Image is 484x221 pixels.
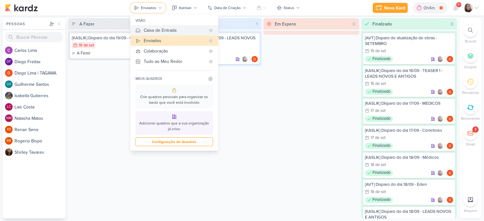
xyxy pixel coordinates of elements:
div: 19 de set [79,43,94,47]
div: 1 [254,21,260,27]
div: Em Espera [275,21,296,27]
div: Colaboradores: Sharlene Khoury [437,89,445,95]
img: Diego Lima | TAGAWA [447,89,453,95]
div: Crie quadros pessoais para organizar os kardz que você está involvido [139,94,209,107]
button: Configuração de Quadros [135,137,213,146]
div: Responsável: Diego Lima | TAGAWA [447,197,453,203]
li: Ctrl + F [459,23,481,44]
img: Carlos Lima [5,47,13,54]
p: Finalizado [372,89,390,95]
div: 18 de set [371,190,386,194]
p: Finalizado [372,170,390,176]
img: Sharlene Khoury [437,116,443,122]
div: [KASLIK] DIsparo do dia 17/09 - MEDICOS [365,101,453,106]
img: Diego Lima | TAGAWA [447,170,453,176]
div: visão [130,16,218,25]
img: Diego Lima | TAGAWA [447,197,453,203]
div: 16 de set [371,82,386,86]
div: [KASLIK] Disparo do dia 17/09 - Corretores [365,128,453,133]
div: Rogerio Bispo [5,137,13,145]
div: Responsável: Diego Lima | TAGAWA [447,56,453,62]
div: Responsável: Diego Lima | TAGAWA [447,116,453,122]
img: Shirley Tavares [5,148,13,156]
div: Finalizado [365,89,393,95]
p: Grupos [464,64,477,70]
div: 17 de set [371,109,386,113]
div: [KASLIK] Disparo do dia 18/09 - Médicos [365,155,453,160]
img: Sharlene Khoury [437,170,443,176]
p: Finalizado [372,116,390,122]
p: Finalizado [372,197,390,203]
img: Diego Lima | TAGAWA [447,56,453,62]
div: Finalizado [365,56,393,62]
div: [KASLIK] Disparo do dia 19/09 - Corretores [72,35,160,41]
p: RB [7,139,11,143]
div: R o g e r i o B i s p o [14,138,66,144]
div: Pessoas [5,21,48,27]
p: Finalizado [372,56,390,62]
div: S h i r l e y T a v a r e s [14,149,66,156]
button: Colaboração [130,46,218,56]
img: kardz.app [5,4,38,12]
button: Tudo ao Meu Redor [130,56,218,67]
div: 0 [350,21,358,27]
div: Colaboradores: Sharlene Khoury [437,56,445,62]
div: R e n a n S e n a [14,126,66,133]
button: Enviados [130,36,218,46]
img: Diego Lima | TAGAWA [251,56,258,62]
div: Adicionei quadros que a sua organização já criou [139,120,209,133]
div: G u i l h e r m e S a n t o s [14,81,66,88]
div: Enviados [144,37,205,44]
img: Isabella Gutierres [5,92,13,99]
div: Finalizado [365,197,393,203]
div: [AVT] Disparo de atualização de obras - SETEMBRO [365,35,453,47]
p: Pendente [462,90,479,96]
div: Responsável: Diego Lima | TAGAWA [251,56,258,62]
button: Caixa de Entrada [130,25,218,36]
div: Responsável: Diego Lima | TAGAWA [447,89,453,95]
div: Tudo ao Meu Redor [144,58,205,65]
div: [KASLIK] Disparo do dia 18/09 - LEADS NOVOS E ANTIGOS [365,209,453,220]
p: Recorrente [461,116,480,121]
div: D i e g o L i m a | T A G A W A [14,70,66,76]
p: Finalizado [372,143,390,149]
p: GS [7,83,11,86]
div: A Fazer [72,50,90,57]
p: Buscar [465,38,476,44]
div: C a r l o s L i m a [14,47,66,54]
div: Colaboradores: Sharlene Khoury [437,143,445,149]
div: Caixa de Entrada [144,27,205,34]
div: 15 de set [371,49,386,53]
p: A Fazer [77,50,90,57]
img: Sharlene Khoury [464,3,473,12]
div: Finalizado [365,116,393,122]
div: Colaboradores: Sharlene Khoury [437,116,445,122]
div: [AVT] Disparo do dia 18/09 - Éden [365,182,453,187]
img: Diego Lima | TAGAWA [447,116,453,122]
div: L a í s C o s t a [14,104,66,110]
div: 18 de set [371,163,386,167]
div: Responsável: Diego Lima | TAGAWA [447,170,453,176]
div: N a t a s h a M a t o s [14,115,66,122]
div: A Fazer [79,21,95,27]
div: Natasha Matos [5,114,13,122]
img: Sharlene Khoury [437,143,443,149]
p: NM [6,117,12,120]
div: Guilherme Santos [5,80,13,88]
div: Colaboração [144,48,205,54]
div: meus quadros [135,76,162,81]
span: 9+ [457,2,461,7]
p: RS [7,128,11,131]
div: Responsável: Diego Lima | TAGAWA [447,143,453,149]
p: DF [7,60,11,64]
div: 0h4m [423,5,437,11]
img: Diego Lima | TAGAWA [447,143,453,149]
div: Renan Sena [5,126,13,133]
img: Sharlene Khoury [437,89,443,95]
div: Finalizado [372,21,392,27]
div: Colaboradores: Sharlene Khoury [242,56,250,62]
div: I s a b e l l a G u t i e r r e s [14,92,66,99]
div: Colaboradores: Sharlene Khoury [437,197,445,203]
div: Finalizado [365,143,393,149]
input: Buscar Pessoas [5,32,63,42]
